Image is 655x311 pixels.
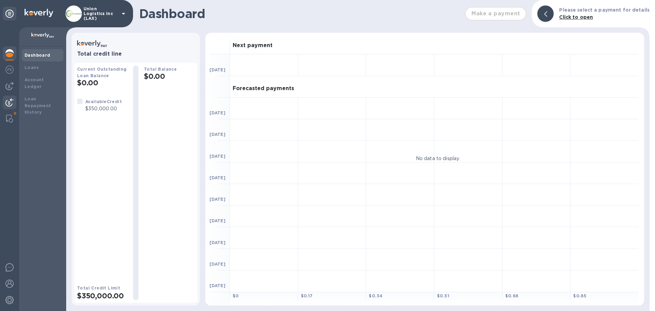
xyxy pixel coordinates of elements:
[209,240,225,245] b: [DATE]
[25,53,50,58] b: Dashboard
[559,14,593,20] b: Click to open
[209,154,225,159] b: [DATE]
[77,67,127,78] b: Current Outstanding Loan Balance
[559,7,650,13] b: Please select a payment for details
[25,96,51,115] b: Loan Repayment History
[3,7,16,20] div: Unpin categories
[77,285,120,291] b: Total Credit Limit
[25,77,44,89] b: Account Ledger
[209,283,225,288] b: [DATE]
[505,293,519,298] b: $ 0.68
[233,42,273,49] h3: Next payment
[209,110,225,115] b: [DATE]
[77,79,128,87] h2: $0.00
[209,175,225,180] b: [DATE]
[5,66,14,74] img: Foreign exchange
[233,293,239,298] b: $ 0
[77,51,194,57] h3: Total credit line
[369,293,382,298] b: $ 0.34
[416,155,460,162] p: No data to display.
[25,9,53,17] img: Logo
[209,261,225,267] b: [DATE]
[209,132,225,137] b: [DATE]
[301,293,313,298] b: $ 0.17
[233,85,294,92] h3: Forecasted payments
[209,218,225,223] b: [DATE]
[25,65,39,70] b: Loans
[144,72,194,81] h2: $0.00
[77,292,128,300] h2: $350,000.00
[85,99,122,104] b: Available Credit
[85,105,122,112] p: $350,000.00
[437,293,449,298] b: $ 0.51
[209,67,225,72] b: [DATE]
[139,6,462,21] h1: Dashboard
[144,67,177,72] b: Total Balance
[209,197,225,202] b: [DATE]
[573,293,586,298] b: $ 0.85
[84,6,118,21] p: Union Logistics Inc (LAX)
